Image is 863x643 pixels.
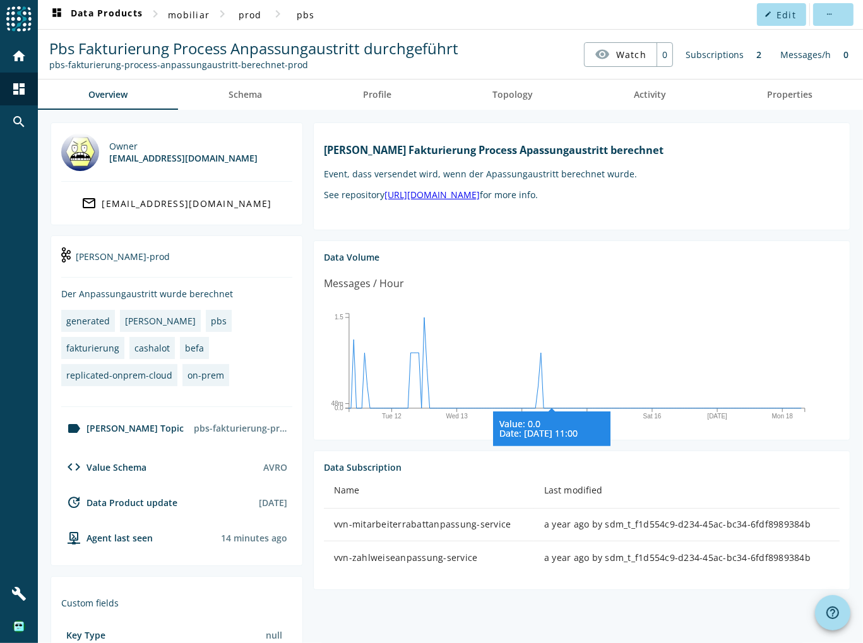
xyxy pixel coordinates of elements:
mat-icon: edit [765,11,771,18]
div: Owner [109,140,258,152]
span: Schema [229,90,262,99]
mat-icon: dashboard [11,81,27,97]
mat-icon: label [66,421,81,436]
div: AVRO [263,461,287,473]
div: vvn-mitarbeiterrabattanpassung-service [334,518,524,531]
div: pbs [211,315,227,327]
mat-icon: more_horiz [826,11,833,18]
a: [EMAIL_ADDRESS][DOMAIN_NAME] [61,192,292,215]
th: Last modified [534,473,840,509]
div: cashalot [134,342,170,354]
div: [PERSON_NAME] [125,315,196,327]
mat-icon: help_outline [825,605,840,620]
p: See repository for more info. [324,189,840,201]
div: 0 [837,42,855,67]
div: Data Product update [61,495,177,510]
span: pbs [297,9,315,21]
mat-icon: dashboard [49,7,64,22]
tspan: Value: 0.0 [499,418,540,430]
img: cashalot@mobi.ch [61,133,99,171]
div: Der Anpassungaustritt wurde berechnet [61,288,292,300]
div: pbs-fakturierung-process-anpassungaustritt-berechnet-prod [189,417,292,439]
a: [URL][DOMAIN_NAME] [384,189,480,201]
div: Value Schema [61,459,146,475]
button: Edit [757,3,806,26]
tspan: Date: [DATE] 11:00 [499,427,578,439]
mat-icon: home [11,49,27,64]
text: Wed 13 [446,413,468,420]
span: mobiliar [168,9,210,21]
text: [DATE] [707,413,727,420]
div: Messages/h [774,42,837,67]
span: Edit [777,9,796,21]
button: prod [230,3,270,26]
mat-icon: chevron_right [270,6,285,21]
div: agent-env-prod [61,530,153,545]
mat-icon: search [11,114,27,129]
mat-icon: mail_outline [82,196,97,211]
td: a year ago by sdm_t_f1d554c9-d234-45ac-bc34-6fdf8989384b [534,541,840,574]
th: Name [324,473,534,509]
text: Mon 18 [772,413,794,420]
mat-icon: chevron_right [148,6,163,21]
div: fakturierung [66,342,119,354]
text: 1.5 [335,314,343,321]
div: generated [66,315,110,327]
mat-icon: code [66,459,81,475]
div: [EMAIL_ADDRESS][DOMAIN_NAME] [102,198,272,209]
div: on-prem [187,369,224,381]
mat-icon: update [66,495,81,510]
div: Custom fields [61,597,292,609]
div: Subscriptions [679,42,750,67]
img: spoud-logo.svg [6,6,32,32]
div: [DATE] [259,497,287,509]
div: Kafka Topic: pbs-fakturierung-process-anpassungaustritt-berechnet-prod [49,59,458,71]
span: Profile [363,90,391,99]
div: 2 [750,42,768,67]
span: Overview [88,90,128,99]
div: vvn-zahlweiseanpassung-service [334,552,524,564]
p: Event, dass versendet wird, wenn der Apassungaustritt berechnet wurde. [324,168,840,180]
div: befa [185,342,204,354]
div: Agents typically reports every 15min to 1h [221,532,287,544]
img: f3807d98da1ee5d90fe9e92bbc3ffd10 [13,620,25,633]
div: [EMAIL_ADDRESS][DOMAIN_NAME] [109,152,258,164]
img: kafka-prod [61,247,71,263]
button: pbs [285,3,326,26]
div: Key Type [66,629,105,641]
div: replicated-onprem-cloud [66,369,172,381]
span: Properties [767,90,812,99]
mat-icon: chevron_right [215,6,230,21]
span: prod [239,9,262,21]
mat-icon: visibility [595,47,610,62]
div: Data Subscription [324,461,840,473]
div: Data Volume [324,251,840,263]
text: 48m [331,400,343,407]
text: Sat 16 [643,413,662,420]
text: 0.0 [335,404,343,411]
button: Watch [585,43,657,66]
h1: [PERSON_NAME] Fakturierung Process Apassungaustritt berechnet [324,143,840,157]
span: Topology [492,90,533,99]
td: a year ago by sdm_t_f1d554c9-d234-45ac-bc34-6fdf8989384b [534,509,840,541]
span: Pbs Fakturierung Process Anpassungaustritt durchgeführt [49,38,458,59]
mat-icon: build [11,586,27,601]
div: 0 [657,43,672,66]
text: Tue 12 [382,413,402,420]
span: Activity [634,90,666,99]
span: Watch [616,44,646,66]
div: [PERSON_NAME] Topic [61,421,184,436]
button: mobiliar [163,3,215,26]
div: [PERSON_NAME]-prod [61,246,292,278]
span: Data Products [49,7,143,22]
div: Messages / Hour [324,276,404,292]
button: Data Products [44,3,148,26]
